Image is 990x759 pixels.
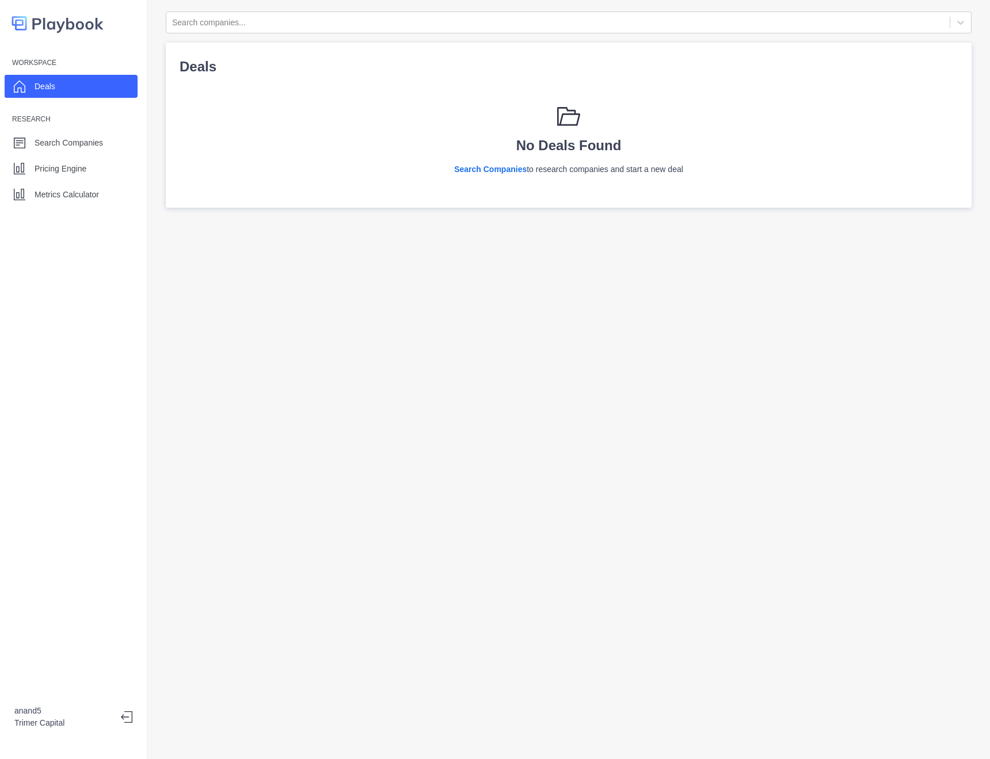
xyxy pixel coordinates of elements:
p: Deals [180,56,958,77]
p: to research companies and start a new deal [198,163,939,176]
p: Trimer Capital [14,717,112,729]
p: Deals [35,81,55,93]
p: anand5 [14,705,112,717]
h4: No Deals Found [198,137,939,154]
img: logo-colored [12,12,104,35]
p: Search Companies [35,137,103,149]
p: Metrics Calculator [35,189,99,201]
p: Pricing Engine [35,163,86,175]
a: Search Companies [454,165,527,174]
